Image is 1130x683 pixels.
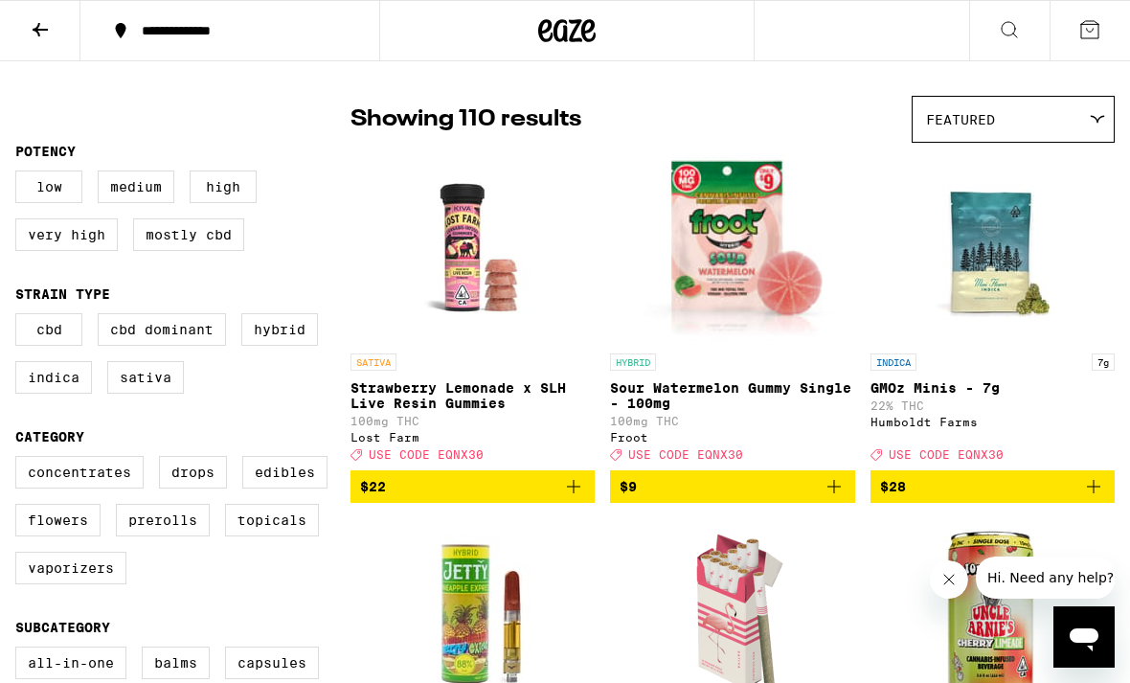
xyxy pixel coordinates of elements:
iframe: Message from company [976,557,1115,599]
legend: Strain Type [15,286,110,302]
a: Open page for Sour Watermelon Gummy Single - 100mg from Froot [610,152,854,470]
label: Topicals [225,504,319,536]
span: $28 [880,479,906,494]
img: Humboldt Farms - GMOz Minis - 7g [896,152,1088,344]
p: INDICA [870,353,916,371]
p: GMOz Minis - 7g [870,380,1115,396]
label: Low [15,171,82,203]
legend: Subcategory [15,620,110,635]
label: Very High [15,218,118,251]
span: Featured [926,112,995,127]
label: CBD [15,313,82,346]
p: Sour Watermelon Gummy Single - 100mg [610,380,854,411]
iframe: Button to launch messaging window [1053,606,1115,668]
label: Flowers [15,504,101,536]
span: $22 [360,479,386,494]
label: Edibles [242,456,328,489]
p: 100mg THC [610,415,854,427]
label: Hybrid [241,313,318,346]
img: Lost Farm - Strawberry Lemonade x SLH Live Resin Gummies [377,152,569,344]
label: Sativa [107,361,184,394]
label: Balms [142,647,210,679]
p: Strawberry Lemonade x SLH Live Resin Gummies [350,380,595,411]
label: Indica [15,361,92,394]
button: Add to bag [610,470,854,503]
div: Lost Farm [350,431,595,444]
label: Mostly CBD [133,218,244,251]
label: Medium [98,171,174,203]
p: SATIVA [350,353,396,371]
label: Drops [159,456,227,489]
span: USE CODE EQNX30 [628,448,743,461]
button: Add to bag [350,470,595,503]
div: Froot [610,431,854,444]
legend: Potency [15,144,76,159]
label: Vaporizers [15,552,126,584]
span: $9 [620,479,637,494]
span: USE CODE EQNX30 [889,448,1004,461]
label: High [190,171,257,203]
label: Prerolls [116,504,210,536]
legend: Category [15,429,84,444]
a: Open page for GMOz Minis - 7g from Humboldt Farms [870,152,1115,470]
p: Showing 110 results [350,103,581,136]
p: 100mg THC [350,415,595,427]
label: All-In-One [15,647,126,679]
a: Open page for Strawberry Lemonade x SLH Live Resin Gummies from Lost Farm [350,152,595,470]
iframe: Close message [930,560,968,599]
img: Froot - Sour Watermelon Gummy Single - 100mg [615,152,849,344]
label: Concentrates [15,456,144,489]
label: CBD Dominant [98,313,226,346]
label: Capsules [225,647,319,679]
div: Humboldt Farms [870,416,1115,428]
span: USE CODE EQNX30 [369,448,484,461]
p: 22% THC [870,399,1115,412]
button: Add to bag [870,470,1115,503]
p: 7g [1092,353,1115,371]
p: HYBRID [610,353,656,371]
